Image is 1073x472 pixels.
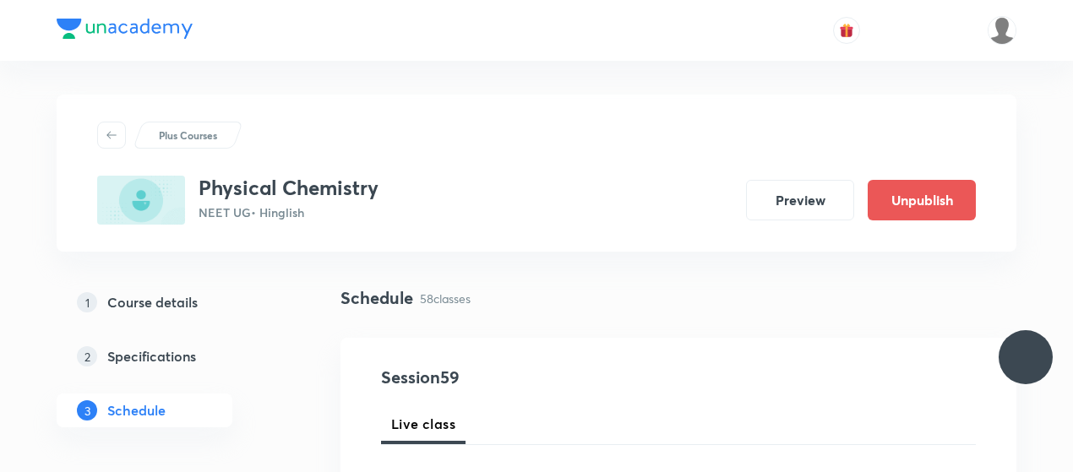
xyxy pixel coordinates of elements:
img: Company Logo [57,19,193,39]
img: ttu [1016,347,1036,367]
p: 58 classes [420,290,471,307]
p: 3 [77,400,97,420]
p: NEET UG • Hinglish [199,203,379,221]
h5: Schedule [107,400,166,420]
p: Plus Courses [159,127,217,143]
button: avatar [833,17,860,44]
h3: Physical Chemistry [199,176,379,200]
h4: Session 59 [381,365,689,390]
a: 1Course details [57,285,286,319]
img: Dhirendra singh [988,16,1016,45]
p: 1 [77,292,97,312]
p: 2 [77,346,97,366]
img: avatar [839,23,854,38]
button: Unpublish [868,180,976,220]
h5: Specifications [107,346,196,366]
button: Preview [746,180,854,220]
a: 2Specifications [57,339,286,373]
img: 12FA9FAC-B34F-4348-9353-1F2A8399C2DD_plus.png [97,176,185,225]
h5: Course details [107,292,198,312]
a: Company Logo [57,19,193,43]
h4: Schedule [340,285,413,311]
span: Live class [391,414,455,434]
